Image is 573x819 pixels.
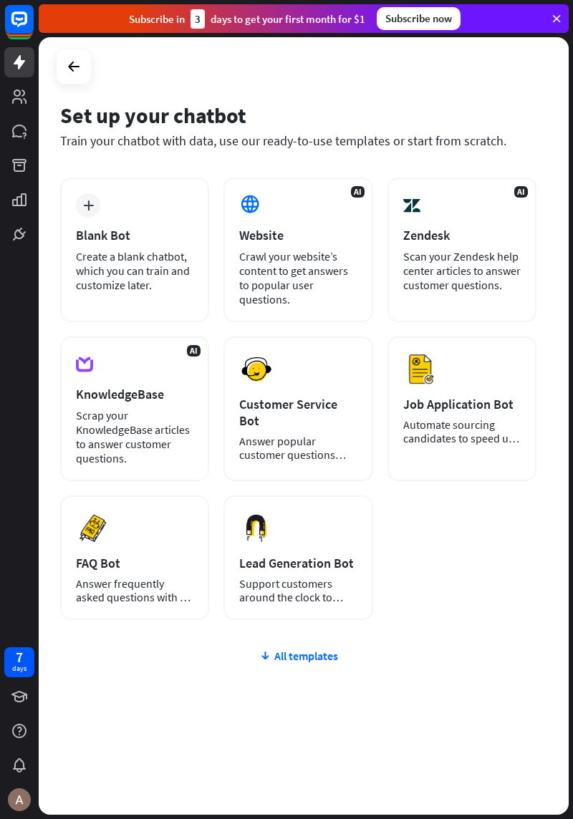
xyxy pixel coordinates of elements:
div: Job Application Bot [403,396,521,412]
div: Customer Service Bot [239,396,357,429]
div: FAQ Bot [76,555,193,571]
div: Website [239,227,357,243]
div: Set up your chatbot [60,102,536,129]
div: Automate sourcing candidates to speed up your hiring process. [403,418,521,445]
div: Lead Generation Bot [239,555,357,571]
i: plus [83,200,94,210]
div: All templates [60,649,536,663]
span: AI [351,186,365,198]
div: Blank Bot [76,227,193,243]
div: Answer frequently asked questions with a chatbot and save your time. [76,577,193,604]
div: 7 [16,651,23,664]
div: Scan your Zendesk help center articles to answer customer questions. [403,249,521,292]
div: 3 [191,9,205,29]
div: Crawl your website’s content to get answers to popular user questions. [239,249,357,306]
span: AI [187,345,201,357]
a: 7 days [4,647,34,677]
div: days [12,664,27,674]
div: Zendesk [403,227,521,243]
div: Train your chatbot with data, use our ready-to-use templates or start from scratch. [60,132,536,149]
div: Subscribe in days to get your first month for $1 [129,9,365,29]
div: KnowledgeBase [76,386,193,402]
span: AI [514,186,528,198]
div: Answer popular customer questions 24/7. [239,435,357,462]
div: Support customers around the clock to boost sales. [239,577,357,604]
div: Create a blank chatbot, which you can train and customize later. [76,249,193,292]
div: Subscribe now [377,7,461,30]
div: Scrap your KnowledgeBase articles to answer customer questions. [76,408,193,465]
